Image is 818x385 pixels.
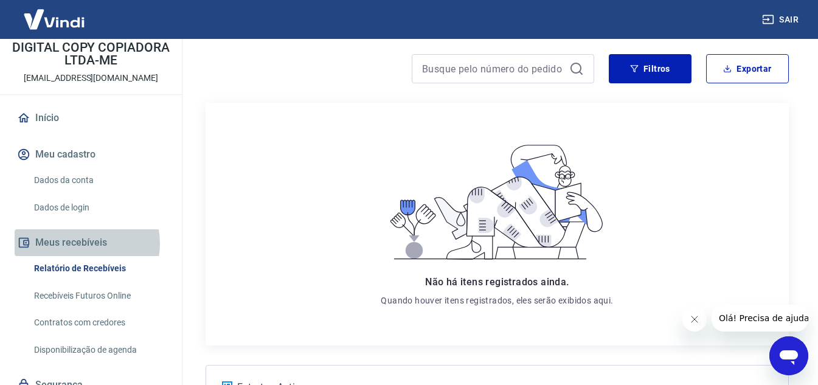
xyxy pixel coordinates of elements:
p: [EMAIL_ADDRESS][DOMAIN_NAME] [24,72,158,85]
a: Disponibilização de agenda [29,338,167,362]
a: Relatório de Recebíveis [29,256,167,281]
button: Meus recebíveis [15,229,167,256]
p: Quando houver itens registrados, eles serão exibidos aqui. [381,294,613,307]
a: Contratos com credores [29,310,167,335]
iframe: Botão para abrir a janela de mensagens [769,336,808,375]
a: Início [15,105,167,131]
button: Exportar [706,54,789,83]
img: Vindi [15,1,94,38]
p: DIGITAL COPY COPIADORA LTDA-ME [10,41,172,67]
iframe: Fechar mensagem [682,307,707,331]
iframe: Mensagem da empresa [712,305,808,331]
button: Filtros [609,54,691,83]
button: Sair [760,9,803,31]
span: Olá! Precisa de ajuda? [7,9,102,18]
input: Busque pelo número do pedido [422,60,564,78]
a: Recebíveis Futuros Online [29,283,167,308]
span: Não há itens registrados ainda. [425,276,569,288]
button: Meu cadastro [15,141,167,168]
a: Dados da conta [29,168,167,193]
a: Dados de login [29,195,167,220]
